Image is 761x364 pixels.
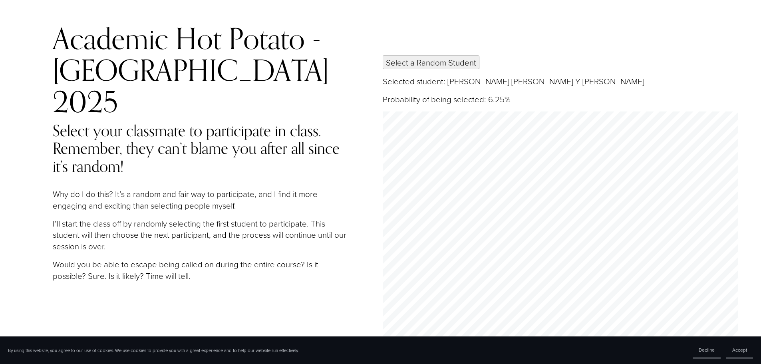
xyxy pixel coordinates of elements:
[53,122,348,175] h4: Select your classmate to participate in class. Remember, they can’t blame you after all since it’...
[53,188,348,211] p: Why do I do this? It’s a random and fair way to participate, and I find it more engaging and exci...
[699,346,715,353] span: Decline
[8,347,298,354] p: By using this website, you agree to our use of cookies. We use cookies to provide you with a grea...
[732,346,747,353] span: Accept
[726,342,753,358] button: Accept
[693,342,721,358] button: Decline
[53,23,348,117] h2: Academic Hot Potato - [GEOGRAPHIC_DATA] 2025
[53,218,348,252] p: I’ll start the class off by randomly selecting the first student to participate. This student wil...
[383,93,738,105] p: Probability of being selected: 6.25%
[383,56,479,69] button: Select a Random Student
[383,76,738,87] p: Selected student: [PERSON_NAME] [PERSON_NAME] Y [PERSON_NAME]
[53,259,348,282] p: Would you be able to escape being called on during the entire course? Is it possible? Sure. Is it...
